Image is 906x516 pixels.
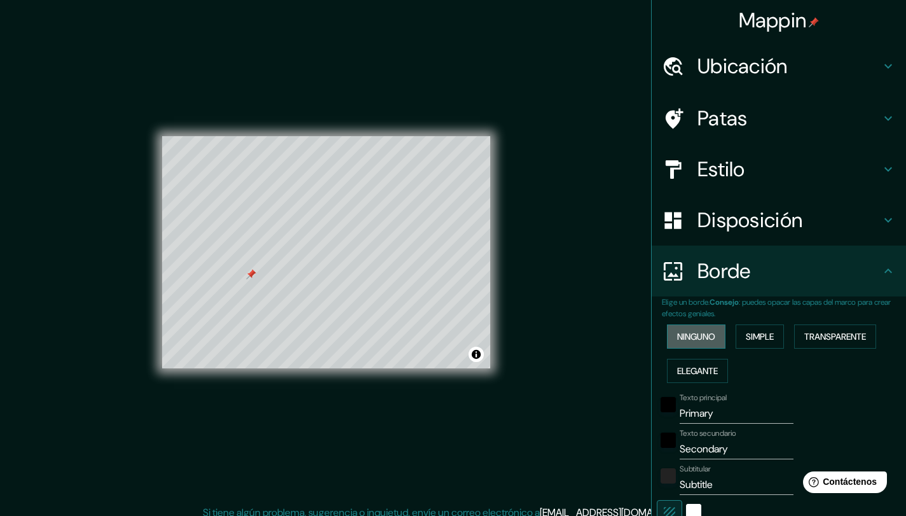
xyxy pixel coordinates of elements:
font: Disposición [697,207,802,234]
font: Consejo [710,297,739,307]
font: Estilo [697,156,745,183]
button: Activar o desactivar atribución [469,347,484,362]
font: Elige un borde. [662,297,710,307]
font: Transparente [804,331,866,342]
button: Simple [736,324,784,349]
button: negro [661,433,676,448]
button: Transparente [794,324,876,349]
div: Estilo [652,144,906,195]
font: Texto secundario [680,428,736,438]
font: Mappin [739,7,807,34]
font: : puedes opacar las capas del marco para crear efectos geniales. [662,297,891,319]
font: Texto principal [680,393,727,403]
font: Ninguno [677,331,715,342]
button: Ninguno [667,324,725,349]
font: Simple [746,331,774,342]
button: Elegante [667,359,728,383]
button: color-222222 [661,468,676,484]
font: Borde [697,258,751,284]
div: Disposición [652,195,906,246]
font: Patas [697,105,748,132]
div: Ubicación [652,41,906,92]
iframe: Lanzador de widgets de ayuda [793,466,892,502]
font: Subtitular [680,464,711,474]
img: pin-icon.png [809,17,819,27]
div: Patas [652,93,906,144]
font: Elegante [677,365,718,377]
button: negro [661,397,676,412]
div: Borde [652,246,906,296]
font: Ubicación [697,53,788,80]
